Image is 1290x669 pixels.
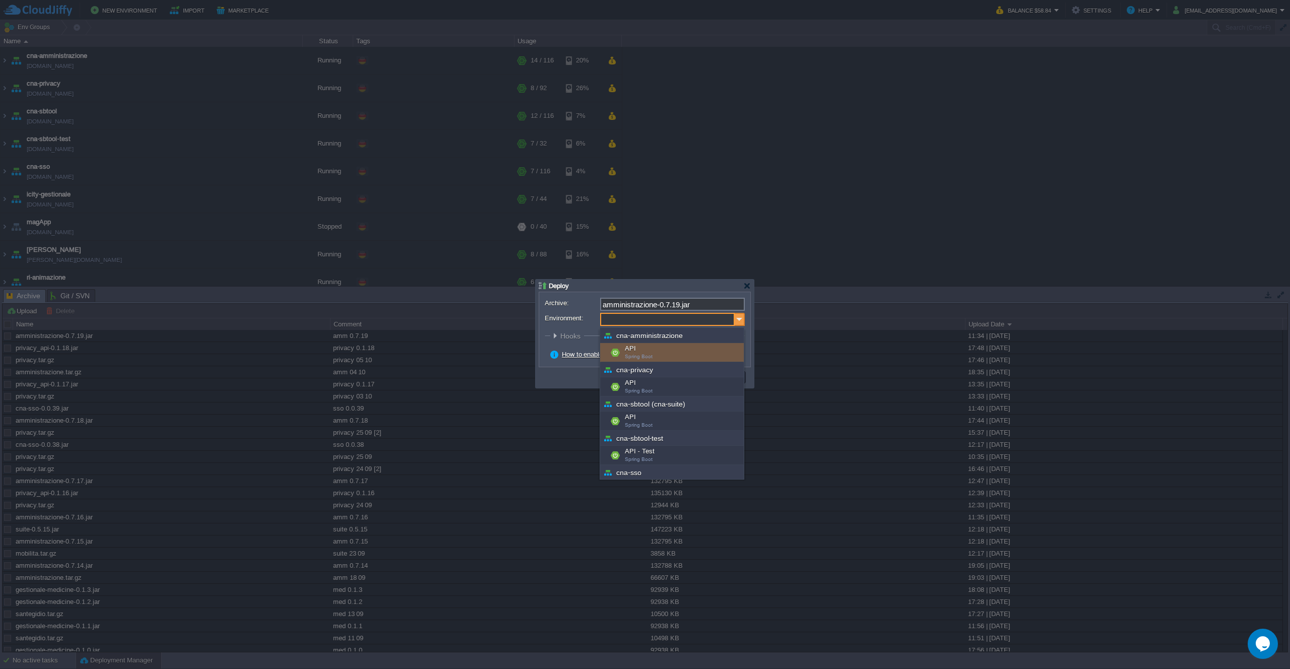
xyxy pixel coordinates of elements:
[549,282,569,290] span: Deploy
[545,313,599,323] label: Environment:
[600,377,744,396] div: API
[1248,629,1280,659] iframe: chat widget
[600,465,744,480] div: cna-sso
[562,351,683,358] a: How to enable zero-downtime deployment
[600,396,744,412] div: cna-sbtool (cna-suite)
[600,362,744,377] div: cna-privacy
[600,412,744,431] div: API
[600,343,744,362] div: API
[600,328,744,343] div: cna-amministrazione
[600,446,744,465] div: API - Test
[625,388,653,393] span: Spring Boot
[625,422,653,428] span: Spring Boot
[545,298,599,308] label: Archive:
[625,456,653,462] span: Spring Boot
[625,354,653,359] span: Spring Boot
[600,431,744,446] div: cna-sbtool-test
[560,332,583,340] span: Hooks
